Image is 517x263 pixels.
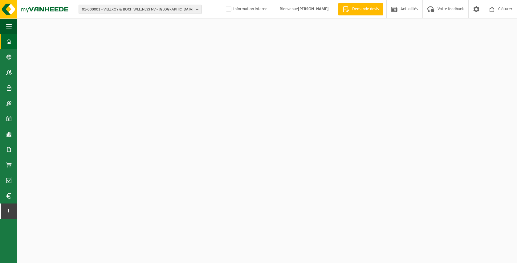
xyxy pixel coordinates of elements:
[338,3,383,15] a: Demande devis
[6,203,11,219] span: I
[225,5,267,14] label: Information interne
[79,5,202,14] button: 01-000001 - VILLEROY & BOCH WELLNESS NV - [GEOGRAPHIC_DATA]
[298,7,329,11] strong: [PERSON_NAME]
[82,5,193,14] span: 01-000001 - VILLEROY & BOCH WELLNESS NV - [GEOGRAPHIC_DATA]
[351,6,380,12] span: Demande devis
